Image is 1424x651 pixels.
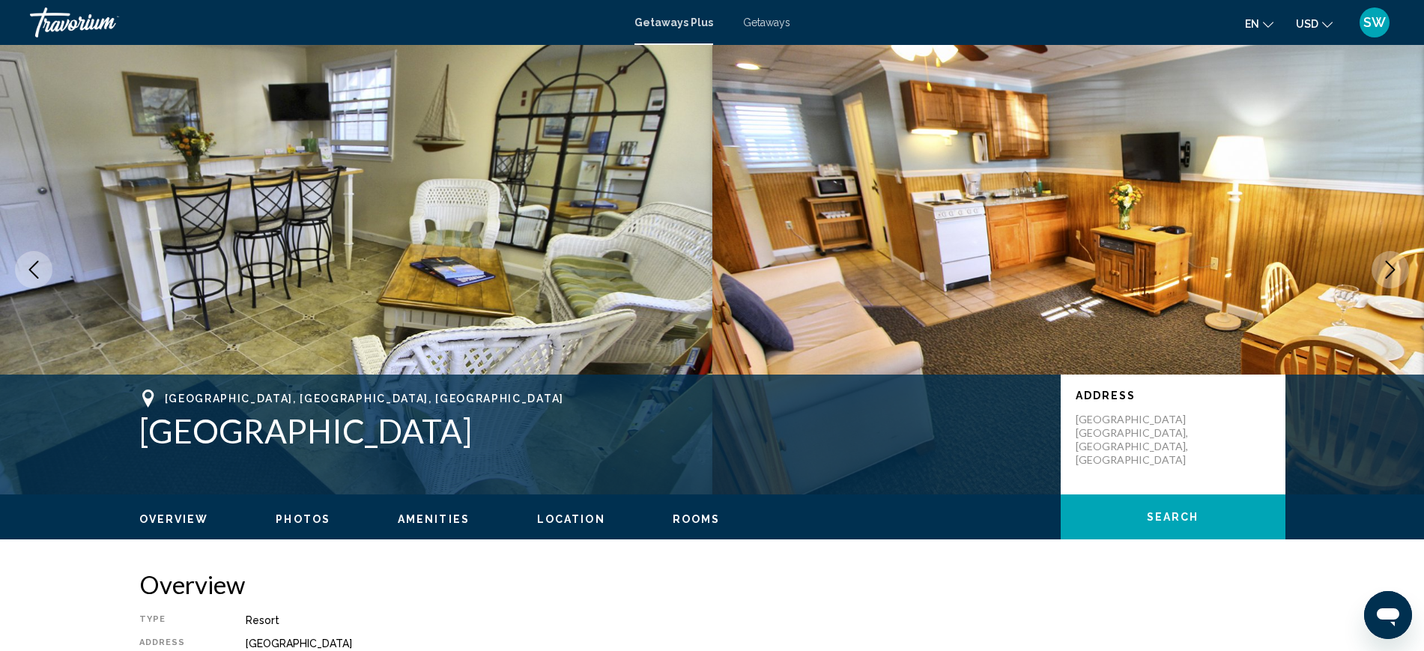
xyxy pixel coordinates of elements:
[1296,13,1333,34] button: Change currency
[673,513,721,525] span: Rooms
[1364,591,1412,639] iframe: Button to launch messaging window
[246,614,1285,626] div: Resort
[139,614,208,626] div: Type
[673,512,721,526] button: Rooms
[1363,15,1386,30] span: SW
[139,512,209,526] button: Overview
[537,513,605,525] span: Location
[276,513,330,525] span: Photos
[1372,251,1409,288] button: Next image
[1076,413,1196,467] p: [GEOGRAPHIC_DATA] [GEOGRAPHIC_DATA], [GEOGRAPHIC_DATA], [GEOGRAPHIC_DATA]
[165,393,564,405] span: [GEOGRAPHIC_DATA], [GEOGRAPHIC_DATA], [GEOGRAPHIC_DATA]
[1245,13,1273,34] button: Change language
[1061,494,1285,539] button: Search
[743,16,790,28] a: Getaways
[537,512,605,526] button: Location
[398,512,470,526] button: Amenities
[139,569,1285,599] h2: Overview
[139,411,1046,450] h1: [GEOGRAPHIC_DATA]
[634,16,713,28] a: Getaways Plus
[1076,390,1270,402] p: Address
[1245,18,1259,30] span: en
[15,251,52,288] button: Previous image
[1355,7,1394,38] button: User Menu
[139,513,209,525] span: Overview
[30,7,619,37] a: Travorium
[1147,512,1199,524] span: Search
[398,513,470,525] span: Amenities
[276,512,330,526] button: Photos
[1296,18,1318,30] span: USD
